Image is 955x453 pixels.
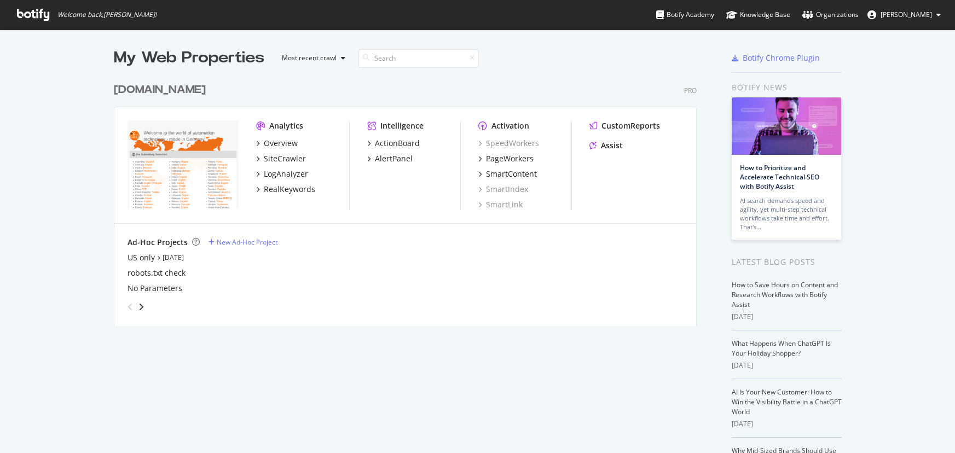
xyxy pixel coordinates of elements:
[732,256,842,268] div: Latest Blog Posts
[114,69,705,326] div: grid
[478,153,534,164] a: PageWorkers
[478,199,523,210] a: SmartLink
[589,140,623,151] a: Assist
[732,419,842,429] div: [DATE]
[732,387,842,416] a: AI Is Your New Customer: How to Win the Visibility Battle in a ChatGPT World
[478,138,539,149] a: SpeedWorkers
[881,10,932,19] span: Jack Firneno
[375,138,420,149] div: ActionBoard
[114,82,210,98] a: [DOMAIN_NAME]
[656,9,714,20] div: Botify Academy
[732,82,842,94] div: Botify news
[486,153,534,164] div: PageWorkers
[128,237,188,248] div: Ad-Hoc Projects
[732,280,838,309] a: How to Save Hours on Content and Research Workflows with Botify Assist
[114,47,264,69] div: My Web Properties
[859,6,950,24] button: [PERSON_NAME]
[740,196,833,231] div: AI search demands speed and agility, yet multi-step technical workflows take time and effort. Tha...
[128,268,186,278] a: robots.txt check
[740,163,819,191] a: How to Prioritize and Accelerate Technical SEO with Botify Assist
[478,169,537,179] a: SmartContent
[256,138,298,149] a: Overview
[732,361,842,370] div: [DATE]
[380,120,424,131] div: Intelligence
[128,252,155,263] a: US only
[209,237,277,247] a: New Ad-Hoc Project
[123,298,137,316] div: angle-left
[743,53,820,63] div: Botify Chrome Plugin
[732,97,841,155] img: How to Prioritize and Accelerate Technical SEO with Botify Assist
[732,312,842,322] div: [DATE]
[732,339,831,358] a: What Happens When ChatGPT Is Your Holiday Shopper?
[163,253,184,262] a: [DATE]
[264,153,306,164] div: SiteCrawler
[367,138,420,149] a: ActionBoard
[256,169,308,179] a: LogAnalyzer
[589,120,660,131] a: CustomReports
[491,120,529,131] div: Activation
[128,283,182,294] a: No Parameters
[114,82,206,98] div: [DOMAIN_NAME]
[264,184,315,195] div: RealKeywords
[128,120,239,209] img: www.IFM.com
[264,169,308,179] div: LogAnalyzer
[726,9,790,20] div: Knowledge Base
[217,237,277,247] div: New Ad-Hoc Project
[256,153,306,164] a: SiteCrawler
[684,86,697,95] div: Pro
[601,120,660,131] div: CustomReports
[486,169,537,179] div: SmartContent
[264,138,298,149] div: Overview
[732,53,820,63] a: Botify Chrome Plugin
[367,153,413,164] a: AlertPanel
[269,120,303,131] div: Analytics
[375,153,413,164] div: AlertPanel
[478,184,528,195] a: SmartIndex
[358,49,479,68] input: Search
[57,10,157,19] span: Welcome back, [PERSON_NAME] !
[802,9,859,20] div: Organizations
[137,301,145,312] div: angle-right
[282,55,337,61] div: Most recent crawl
[601,140,623,151] div: Assist
[273,49,350,67] button: Most recent crawl
[256,184,315,195] a: RealKeywords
